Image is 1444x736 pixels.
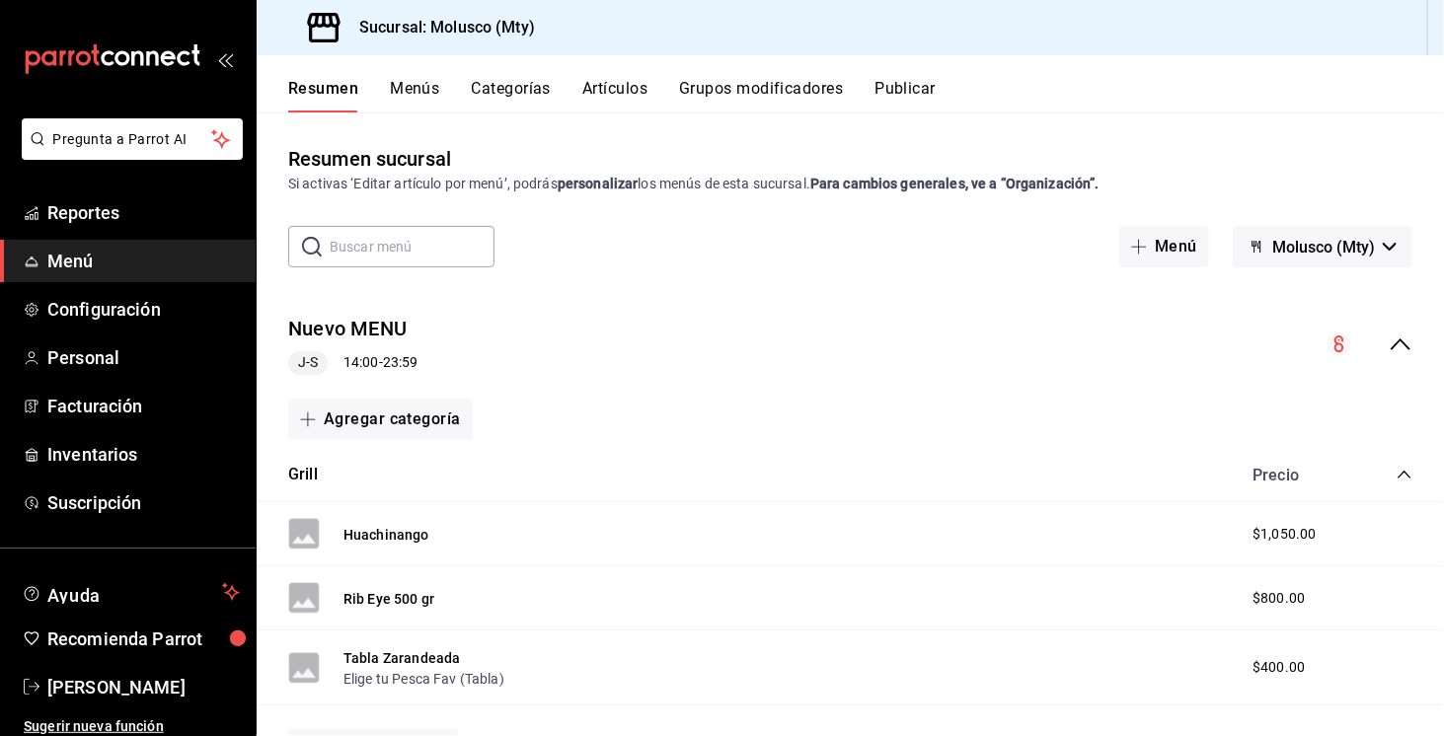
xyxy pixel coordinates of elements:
[343,589,434,609] button: Rib Eye 500 gr
[582,79,647,112] button: Artículos
[1119,226,1209,267] button: Menú
[343,16,535,39] h3: Sucursal: Molusco (Mty)
[679,79,843,112] button: Grupos modificadores
[14,143,243,164] a: Pregunta a Parrot AI
[47,626,240,652] span: Recomienda Parrot
[288,174,1412,194] div: Si activas ‘Editar artículo por menú’, podrás los menús de esta sucursal.
[1272,238,1375,257] span: Molusco (Mty)
[810,176,1100,191] strong: Para cambios generales, ve a “Organización”.
[472,79,552,112] button: Categorías
[1233,466,1359,484] div: Precio
[257,299,1444,391] div: collapse-menu-row
[47,248,240,274] span: Menú
[343,648,460,668] button: Tabla Zarandeada
[47,393,240,419] span: Facturación
[47,489,240,516] span: Suscripción
[343,525,429,545] button: Huachinango
[1253,657,1305,678] span: $400.00
[558,176,639,191] strong: personalizar
[1233,226,1412,267] button: Molusco (Mty)
[874,79,936,112] button: Publicar
[288,315,407,343] button: Nuevo MENU
[330,227,494,266] input: Buscar menú
[22,118,243,160] button: Pregunta a Parrot AI
[47,296,240,323] span: Configuración
[1253,524,1316,545] span: $1,050.00
[288,399,473,440] button: Agregar categoría
[343,669,504,689] button: Elige tu Pesca Fav (Tabla)
[288,351,418,375] div: 14:00 - 23:59
[290,352,326,373] span: J-S
[217,51,233,67] button: open_drawer_menu
[288,79,1444,112] div: navigation tabs
[288,464,318,486] button: Grill
[1253,588,1305,609] span: $800.00
[47,344,240,371] span: Personal
[1397,467,1412,482] button: collapse-category-row
[47,674,240,700] span: [PERSON_NAME]
[47,580,214,604] span: Ayuda
[288,144,451,174] div: Resumen sucursal
[390,79,439,112] button: Menús
[53,129,212,150] span: Pregunta a Parrot AI
[47,199,240,226] span: Reportes
[288,79,358,112] button: Resumen
[47,441,240,468] span: Inventarios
